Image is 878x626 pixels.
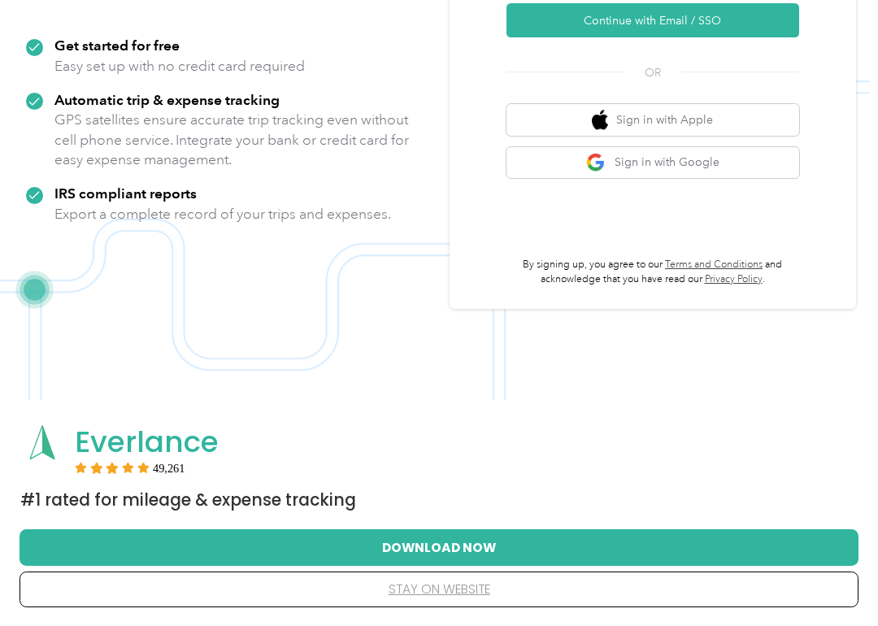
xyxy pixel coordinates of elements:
div: Rating:5 stars [75,462,185,473]
strong: IRS compliant reports [54,185,197,202]
span: User reviews count [153,463,185,473]
button: Download Now [46,530,832,564]
strong: Get started for free [54,37,180,54]
span: Everlance [75,421,219,463]
span: #1 Rated for Mileage & Expense Tracking [20,489,356,511]
button: stay on website [46,572,832,606]
img: App logo [20,420,64,464]
a: Terms and Conditions [665,259,763,271]
strong: Automatic trip & expense tracking [54,91,280,108]
a: Privacy Policy [705,273,763,285]
span: OR [624,64,681,81]
img: apple logo [592,110,608,130]
p: GPS satellites ensure accurate trip tracking even without cell phone service. Integrate your bank... [54,110,410,170]
p: By signing up, you agree to our and acknowledge that you have read our . [506,258,799,286]
img: google logo [586,153,606,173]
button: google logoSign in with Google [506,147,799,179]
button: apple logoSign in with Apple [506,104,799,136]
button: Continue with Email / SSO [506,3,799,37]
p: Export a complete record of your trips and expenses. [54,204,391,224]
p: Easy set up with no credit card required [54,56,305,76]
